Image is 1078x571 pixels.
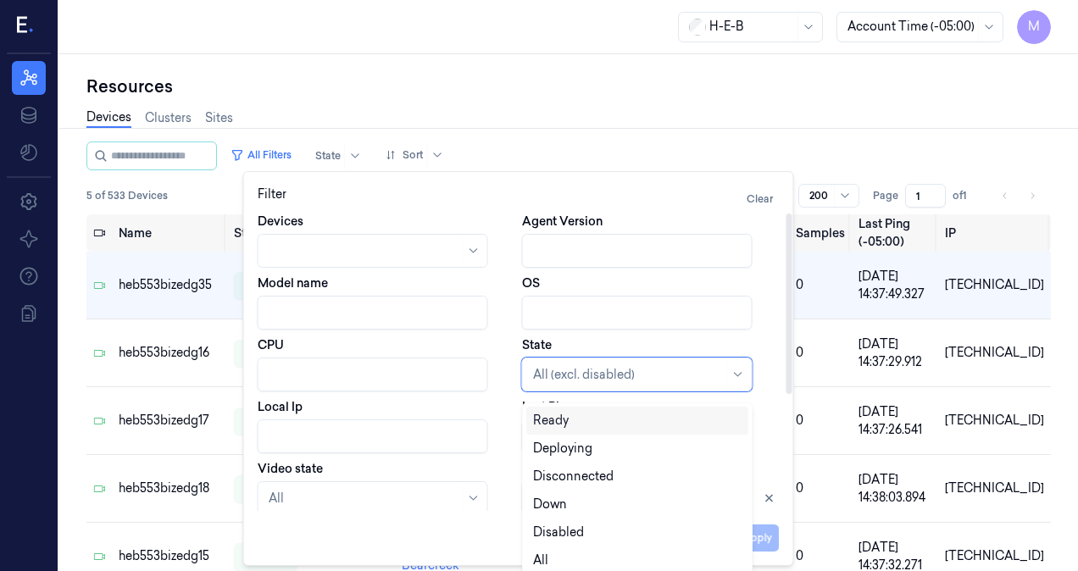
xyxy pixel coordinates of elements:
span: 5 of 533 Devices [86,188,168,203]
div: Filter [258,186,780,213]
button: Clear [740,186,780,213]
label: OS [522,274,540,291]
label: CPU [258,336,284,353]
div: Ready [533,412,569,430]
div: ready [234,475,297,502]
button: M [1017,10,1051,44]
div: Resources [86,75,1051,98]
div: [TECHNICAL_ID] [945,276,1044,294]
label: Local Ip [258,398,303,415]
div: ready [234,272,297,299]
a: Sites [205,109,233,127]
div: Disabled [533,524,584,541]
th: Samples [789,214,852,252]
label: Video state [258,460,323,477]
a: Clusters [145,109,192,127]
div: ready [234,340,297,367]
div: [TECHNICAL_ID] [945,547,1044,565]
span: of 1 [953,188,980,203]
label: Devices [258,213,303,230]
div: heb553bizedg16 [119,344,220,362]
div: 0 [796,344,845,362]
div: [TECHNICAL_ID] [945,480,1044,497]
a: Devices [86,108,131,128]
span: Page [873,188,898,203]
th: Last Ping (-05:00) [852,214,938,252]
div: heb553bizedg17 [119,412,220,430]
div: heb553bizedg15 [119,547,220,565]
div: Deploying [533,440,592,457]
div: [DATE] 14:38:03.894 [859,471,931,507]
label: Last Ping [522,398,574,415]
div: All [533,552,548,569]
div: heb553bizedg35 [119,276,220,294]
label: State [522,336,552,353]
th: IP [938,214,1051,252]
th: Name [112,214,227,252]
div: 0 [796,276,845,294]
div: [DATE] 14:37:26.541 [859,403,931,439]
label: Model name [258,274,328,291]
div: Disconnected [533,468,614,485]
div: Down [533,496,567,513]
div: 0 [796,547,845,565]
div: ready [234,543,297,570]
button: All Filters [224,141,298,169]
div: [TECHNICAL_ID] [945,412,1044,430]
nav: pagination [993,184,1044,208]
div: ready [234,407,297,435]
div: heb553bizedg18 [119,480,220,497]
label: Agent Version [522,213,603,230]
div: [DATE] 14:37:49.327 [859,268,931,303]
div: [TECHNICAL_ID] [945,344,1044,362]
div: 0 [796,412,845,430]
div: [DATE] 14:37:29.912 [859,335,931,371]
div: 0 [796,480,845,497]
th: State [227,214,304,252]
